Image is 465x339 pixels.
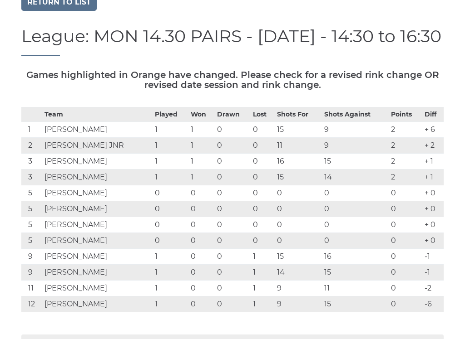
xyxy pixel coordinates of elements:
th: Shots Against [322,107,389,121]
td: 0 [389,232,422,248]
td: 2 [389,153,422,169]
td: 1 [153,296,188,312]
td: 1 [153,248,188,264]
td: 0 [153,217,188,232]
td: 0 [215,217,251,232]
th: Played [153,107,188,121]
td: 1 [153,121,188,137]
td: 0 [251,169,275,185]
th: Drawn [215,107,251,121]
td: 0 [275,232,322,248]
td: 15 [275,169,322,185]
td: 0 [251,121,275,137]
td: -2 [422,280,444,296]
td: 0 [215,280,251,296]
td: 0 [188,280,215,296]
td: 0 [215,201,251,217]
td: + 0 [422,201,444,217]
td: 5 [21,217,42,232]
td: 0 [389,201,422,217]
td: [PERSON_NAME] [42,280,153,296]
td: 1 [188,153,215,169]
td: 3 [21,153,42,169]
td: 1 [251,296,275,312]
th: Shots For [275,107,322,121]
td: + 1 [422,169,444,185]
td: 2 [21,137,42,153]
td: 1 [188,121,215,137]
td: 0 [153,232,188,248]
td: 15 [322,264,389,280]
td: [PERSON_NAME] [42,232,153,248]
td: + 0 [422,232,444,248]
td: + 6 [422,121,444,137]
td: + 2 [422,137,444,153]
td: 9 [322,137,389,153]
td: 0 [188,217,215,232]
td: -1 [422,248,444,264]
td: 1 [153,264,188,280]
td: 0 [188,264,215,280]
td: 5 [21,185,42,201]
th: Points [389,107,422,121]
td: [PERSON_NAME] [42,153,153,169]
td: 0 [188,232,215,248]
td: 0 [275,201,322,217]
td: -6 [422,296,444,312]
td: 11 [275,137,322,153]
td: 0 [215,169,251,185]
td: [PERSON_NAME] [42,264,153,280]
td: 1 [188,137,215,153]
td: 11 [21,280,42,296]
td: 1 [21,121,42,137]
td: [PERSON_NAME] [42,217,153,232]
td: 0 [215,248,251,264]
td: 0 [389,264,422,280]
td: 15 [275,248,322,264]
td: 14 [322,169,389,185]
td: 0 [215,264,251,280]
td: + 1 [422,153,444,169]
td: 0 [389,296,422,312]
td: -1 [422,264,444,280]
td: 0 [215,232,251,248]
h5: Games highlighted in Orange have changed. Please check for a revised rink change OR revised date ... [21,70,444,90]
td: 5 [21,201,42,217]
td: 1 [188,169,215,185]
td: [PERSON_NAME] [42,296,153,312]
td: 1 [153,137,188,153]
td: 0 [188,201,215,217]
td: 9 [322,121,389,137]
td: 0 [215,137,251,153]
td: 0 [153,185,188,201]
td: 0 [275,185,322,201]
td: 0 [251,217,275,232]
td: [PERSON_NAME] [42,201,153,217]
td: 0 [251,201,275,217]
h1: League: MON 14.30 PAIRS - [DATE] - 14:30 to 16:30 [21,27,444,56]
td: 0 [251,232,275,248]
td: 16 [322,248,389,264]
td: 15 [322,153,389,169]
td: 0 [188,296,215,312]
td: 1 [251,248,275,264]
td: [PERSON_NAME] [42,121,153,137]
td: 0 [322,232,389,248]
td: 0 [322,217,389,232]
td: 0 [389,185,422,201]
td: 12 [21,296,42,312]
td: 9 [275,280,322,296]
td: [PERSON_NAME] [42,248,153,264]
td: + 0 [422,185,444,201]
th: Won [188,107,215,121]
td: 0 [251,185,275,201]
td: 0 [215,296,251,312]
td: [PERSON_NAME] [42,185,153,201]
td: 15 [275,121,322,137]
td: 9 [21,248,42,264]
td: 0 [389,217,422,232]
td: 1 [153,169,188,185]
td: 0 [389,280,422,296]
td: + 0 [422,217,444,232]
td: 1 [251,280,275,296]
